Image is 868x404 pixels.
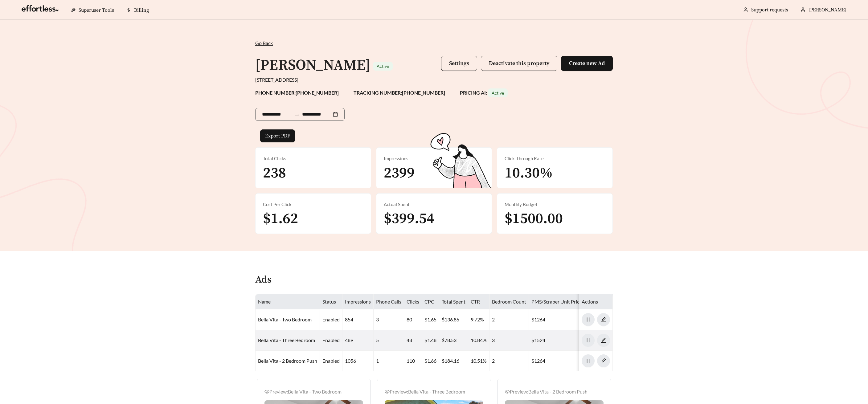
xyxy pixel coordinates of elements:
td: 48 [404,330,422,351]
span: CTR [471,299,480,304]
div: Total Clicks [263,155,363,162]
td: $1264 [529,351,584,371]
span: Settings [449,60,469,67]
th: Phone Calls [374,294,404,309]
td: $1.66 [422,351,439,371]
a: Bella Vita - 2 Bedroom Push [258,358,317,364]
span: Deactivate this property [489,60,549,67]
td: $184.16 [439,351,468,371]
span: edit [597,337,610,343]
span: Go Back [255,40,273,46]
span: Superuser Tools [79,7,114,13]
span: swap-right [294,112,300,117]
div: Preview: Bella Vita - 2 Bedroom Push [505,388,604,395]
td: 1 [374,351,404,371]
span: enabled [322,316,340,322]
a: Bella Vita - Three Bedroom [258,337,315,343]
td: $78.53 [439,330,468,351]
span: pause [582,337,594,343]
td: $136.85 [439,309,468,330]
th: Impressions [342,294,374,309]
strong: TRACKING NUMBER: [PHONE_NUMBER] [354,90,445,96]
span: enabled [322,358,340,364]
strong: PHONE NUMBER: [PHONE_NUMBER] [255,90,339,96]
span: Create new Ad [569,60,605,67]
button: edit [597,313,610,326]
td: 80 [404,309,422,330]
div: Click-Through Rate [505,155,605,162]
span: 2399 [384,164,415,182]
th: PMS/Scraper Unit Price [529,294,584,309]
td: 10.51% [468,351,489,371]
span: eye [505,389,510,394]
th: Actions [579,294,613,309]
th: Bedroom Count [489,294,529,309]
a: edit [597,316,610,322]
td: 1056 [342,351,374,371]
button: pause [582,334,595,347]
span: Active [377,63,389,69]
a: edit [597,337,610,343]
td: 2 [489,351,529,371]
a: Support requests [751,7,788,13]
div: Actual Spent [384,201,484,208]
td: 10.84% [468,330,489,351]
span: CPC [424,299,434,304]
div: Monthly Budget [505,201,605,208]
td: $1.48 [422,330,439,351]
span: Billing [134,7,149,13]
th: Status [320,294,342,309]
span: [PERSON_NAME] [809,7,846,13]
button: Create new Ad [561,56,613,71]
button: Export PDF [260,129,295,142]
td: 854 [342,309,374,330]
button: pause [582,354,595,367]
span: $1.62 [263,210,298,228]
td: 9.72% [468,309,489,330]
div: Impressions [384,155,484,162]
button: Settings [441,56,477,71]
td: 110 [404,351,422,371]
h1: [PERSON_NAME] [255,56,371,75]
span: Active [492,90,504,96]
a: edit [597,358,610,364]
span: to [294,112,300,117]
span: Export PDF [265,132,290,140]
td: 489 [342,330,374,351]
strong: PRICING AI: [460,90,508,96]
button: edit [597,354,610,367]
div: [STREET_ADDRESS] [255,76,613,84]
span: enabled [322,337,340,343]
h4: Ads [255,275,272,285]
button: Deactivate this property [481,56,557,71]
div: Cost Per Click [263,201,363,208]
span: $399.54 [384,210,434,228]
td: 5 [374,330,404,351]
th: Clicks [404,294,422,309]
th: Total Spent [439,294,468,309]
a: Bella Vita - Two Bedroom [258,316,312,322]
span: pause [582,358,594,364]
td: $1.65 [422,309,439,330]
span: pause [582,317,594,322]
td: 3 [374,309,404,330]
th: Name [256,294,320,309]
span: 10.30% [505,164,553,182]
td: 3 [489,330,529,351]
span: 238 [263,164,286,182]
span: $1500.00 [505,210,563,228]
td: $1524 [529,330,584,351]
button: edit [597,334,610,347]
button: pause [582,313,595,326]
td: $1264 [529,309,584,330]
td: 2 [489,309,529,330]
